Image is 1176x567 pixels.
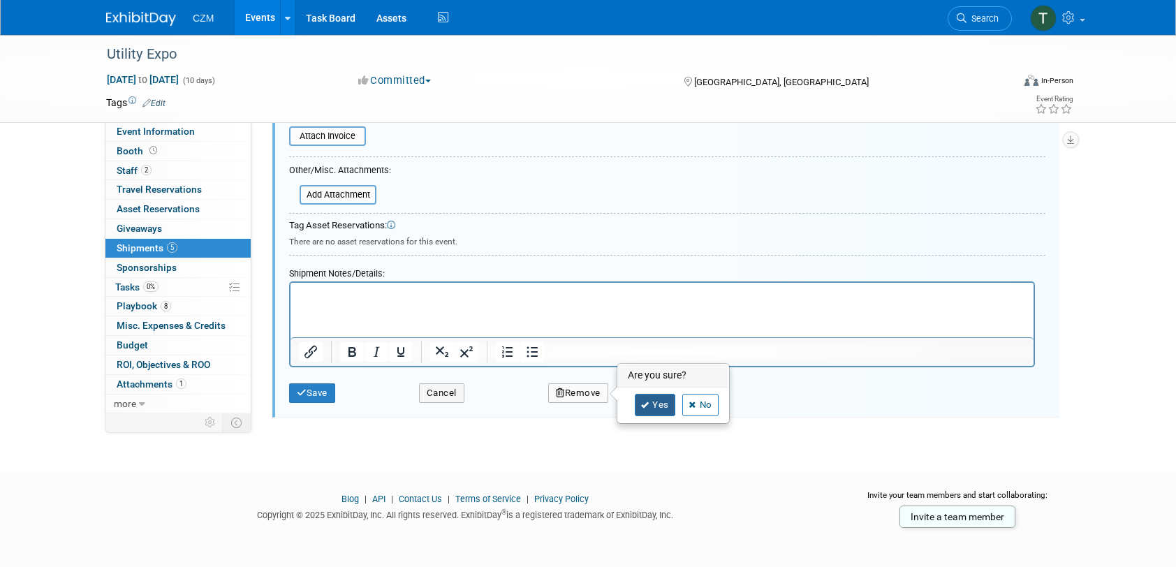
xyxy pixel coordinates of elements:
span: Budget [117,339,148,351]
button: Underline [389,342,413,362]
a: Invite a team member [899,506,1015,528]
button: Numbered list [496,342,520,362]
span: 2 [141,165,152,175]
a: Tasks0% [105,278,251,297]
button: Subscript [430,342,454,362]
a: Terms of Service [455,494,521,504]
a: Giveaways [105,219,251,238]
span: Travel Reservations [117,184,202,195]
span: Event Information [117,126,195,137]
a: Privacy Policy [534,494,589,504]
a: Sponsorships [105,258,251,277]
span: Shipments [117,242,177,253]
img: Format-Inperson.png [1024,75,1038,86]
a: Event Information [105,122,251,141]
div: Shipment Notes/Details: [289,261,1035,281]
a: No [682,394,719,416]
div: Utility Expo [102,42,991,67]
span: more [114,398,136,409]
a: Travel Reservations [105,180,251,199]
span: Staff [117,165,152,176]
span: Booth [117,145,160,156]
button: Remove [548,383,608,403]
h3: Are you sure? [618,364,728,387]
img: ExhibitDay [106,12,176,26]
div: Event Rating [1035,96,1073,103]
div: Tag Asset Reservations: [289,219,1045,233]
button: Bullet list [520,342,544,362]
div: Copyright © 2025 ExhibitDay, Inc. All rights reserved. ExhibitDay is a registered trademark of Ex... [106,506,824,522]
a: Misc. Expenses & Credits [105,316,251,335]
span: Giveaways [117,223,162,234]
a: Shipments5 [105,239,251,258]
a: Yes [635,394,675,416]
span: (10 days) [182,76,215,85]
a: Blog [341,494,359,504]
a: Attachments1 [105,375,251,394]
button: Superscript [455,342,478,362]
button: Italic [365,342,388,362]
div: There are no asset reservations for this event. [289,233,1045,248]
span: Asset Reservations [117,203,200,214]
span: [DATE] [DATE] [106,73,179,86]
button: Bold [340,342,364,362]
button: Cancel [419,383,464,403]
a: Edit [142,98,166,108]
span: 1 [176,378,186,389]
span: Booth not reserved yet [147,145,160,156]
span: 0% [143,281,159,292]
span: 8 [161,301,171,311]
span: [GEOGRAPHIC_DATA], [GEOGRAPHIC_DATA] [694,77,869,87]
a: Booth [105,142,251,161]
sup: ® [501,508,506,516]
span: | [361,494,370,504]
span: to [136,74,149,85]
button: Committed [353,73,436,88]
span: Playbook [117,300,171,311]
td: Tags [106,96,166,110]
a: Contact Us [399,494,442,504]
a: Asset Reservations [105,200,251,219]
div: Invite your team members and start collaborating: [845,489,1071,510]
iframe: Rich Text Area [291,283,1034,337]
button: Insert/edit link [299,342,323,362]
span: ROI, Objectives & ROO [117,359,210,370]
button: Save [289,383,335,403]
span: | [388,494,397,504]
span: CZM [193,13,214,24]
a: Playbook8 [105,297,251,316]
td: Toggle Event Tabs [223,413,251,432]
div: In-Person [1041,75,1073,86]
span: Misc. Expenses & Credits [117,320,226,331]
span: Search [966,13,999,24]
span: | [523,494,532,504]
img: Tyler Robinson [1030,5,1057,31]
a: more [105,395,251,413]
td: Personalize Event Tab Strip [198,413,223,432]
span: Sponsorships [117,262,177,273]
a: ROI, Objectives & ROO [105,355,251,374]
a: Search [948,6,1012,31]
a: API [372,494,385,504]
span: Tasks [115,281,159,293]
div: Other/Misc. Attachments: [289,164,391,180]
span: 5 [167,242,177,253]
a: Budget [105,336,251,355]
a: Staff2 [105,161,251,180]
span: Attachments [117,378,186,390]
div: Event Format [929,73,1073,94]
span: | [444,494,453,504]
